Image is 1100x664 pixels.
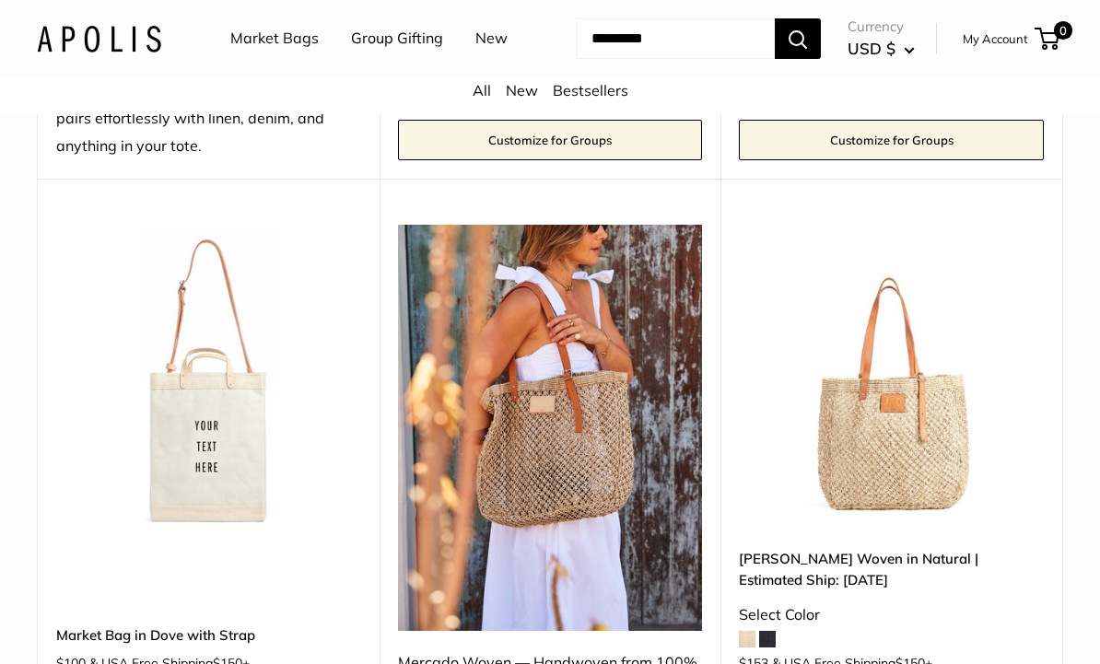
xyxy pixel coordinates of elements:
img: Mercado Woven in Natural | Estimated Ship: Oct. 19th [739,225,1044,530]
a: Market Bag in Dove with StrapMarket Bag in Dove with Strap [56,225,361,530]
a: Bestsellers [553,81,628,99]
a: Market Bags [230,25,319,52]
a: New [506,81,538,99]
a: Customize for Groups [739,120,1044,160]
a: Group Gifting [351,25,443,52]
span: USD $ [848,39,895,58]
div: Select Color [739,601,1044,629]
a: Market Bag in Dove with Strap [56,624,361,646]
a: All [473,81,491,99]
img: Apolis [37,25,161,52]
a: Mercado Woven in Natural | Estimated Ship: Oct. 19thMercado Woven in Natural | Estimated Ship: Oc... [739,225,1044,530]
a: Customize for Groups [398,120,703,160]
img: Market Bag in Dove with Strap [56,225,361,530]
span: Currency [848,14,915,40]
button: USD $ [848,34,915,64]
span: 0 [1054,21,1072,40]
iframe: Sign Up via Text for Offers [15,594,197,649]
a: [PERSON_NAME] Woven in Natural | Estimated Ship: [DATE] [739,548,1044,591]
a: 0 [1036,28,1059,50]
img: Mercado Woven — Handwoven from 100% golden jute by artisan women taking over 20 hours to craft. [398,225,703,631]
a: New [475,25,508,52]
input: Search... [577,18,775,59]
a: My Account [963,28,1028,50]
button: Search [775,18,821,59]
